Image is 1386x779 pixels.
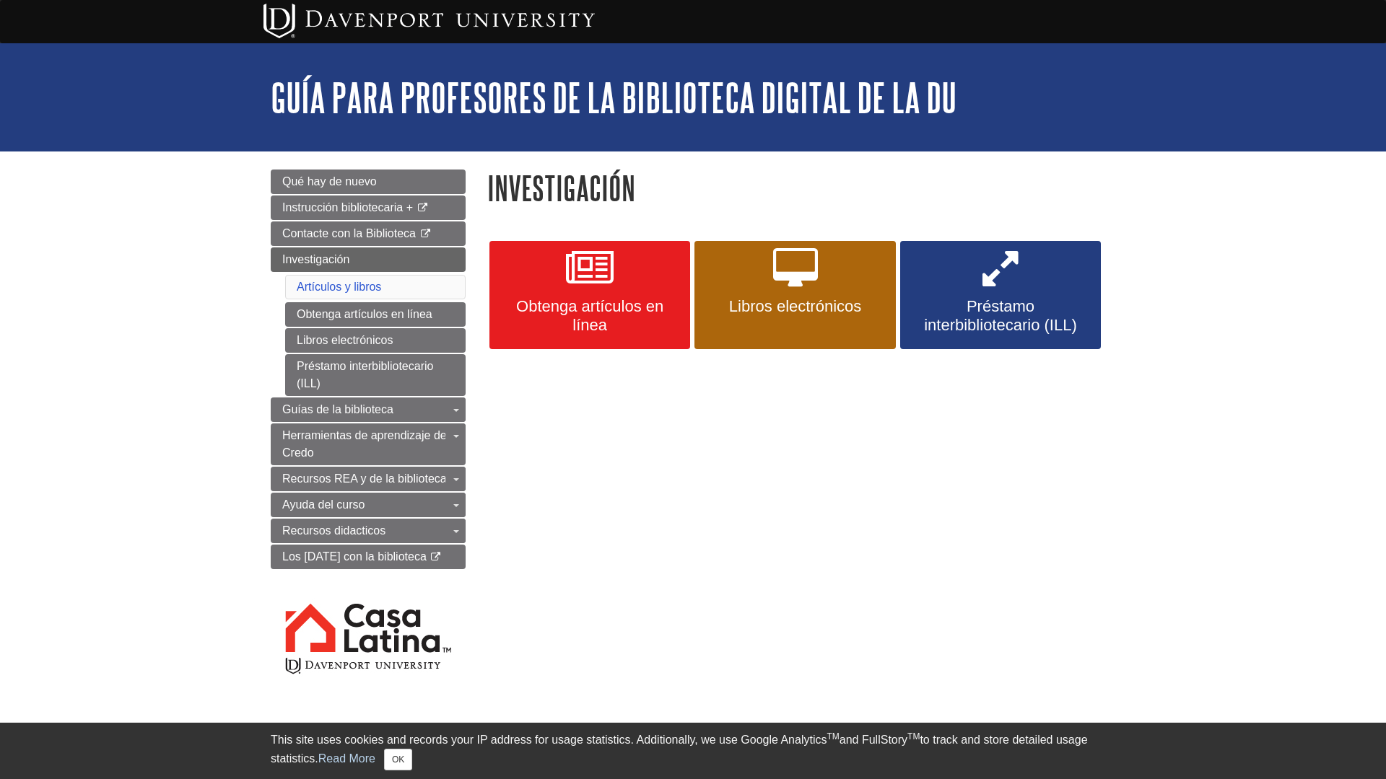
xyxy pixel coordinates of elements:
span: Recursos didacticos [282,524,385,537]
a: Obtenga artículos en línea [285,302,466,327]
a: Los [DATE] con la biblioteca [271,545,466,569]
a: Préstamo interbibliotecario (ILL) [285,354,466,396]
span: Contacte con la Biblioteca [282,227,416,239]
a: Guías de la biblioteca [271,397,466,422]
a: Instrucción bibliotecaria + [271,195,466,220]
span: Ayuda del curso [282,498,365,511]
i: This link opens in a new window [430,553,442,562]
span: Qué hay de nuevo [282,175,377,188]
a: Contacte con la Biblioteca [271,221,466,246]
button: Close [384,749,412,770]
a: Obtenga artículos en línea [489,241,690,349]
a: Libros electrónicos [285,328,466,353]
span: Recursos REA y de la biblioteca [282,472,447,485]
a: Ayuda del curso [271,493,466,517]
a: Recursos REA y de la biblioteca [271,467,466,491]
h1: Investigación [487,170,1115,206]
span: Los [DATE] con la biblioteca [282,550,427,563]
span: Libros electrónicos [705,297,884,316]
a: Read More [318,752,375,765]
div: Guide Page Menu [271,170,466,701]
a: Artículos y libros [297,281,381,293]
span: Investigación [282,253,349,265]
div: This site uses cookies and records your IP address for usage statistics. Additionally, we use Goo... [271,731,1115,770]
sup: TM [907,731,920,741]
span: Herramientas de aprendizaje de Credo [282,429,447,459]
a: Guía para profesores de la biblioteca digital de la DU [271,75,956,120]
a: Recursos didacticos [271,519,466,543]
a: Herramientas de aprendizaje de Credo [271,423,466,465]
i: This link opens in a new window [419,229,431,239]
a: Préstamo interbibliotecario (ILL) [900,241,1101,349]
span: Obtenga artículos en línea [500,297,679,335]
a: Investigación [271,247,466,272]
sup: TM [827,731,839,741]
a: Qué hay de nuevo [271,170,466,194]
span: Préstamo interbibliotecario (ILL) [911,297,1090,335]
i: This link opens in a new window [416,203,428,213]
a: Libros electrónicos [694,241,895,349]
span: Instrucción bibliotecaria + [282,201,413,214]
img: Davenport University [263,4,595,38]
span: Guías de la biblioteca [282,403,393,415]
